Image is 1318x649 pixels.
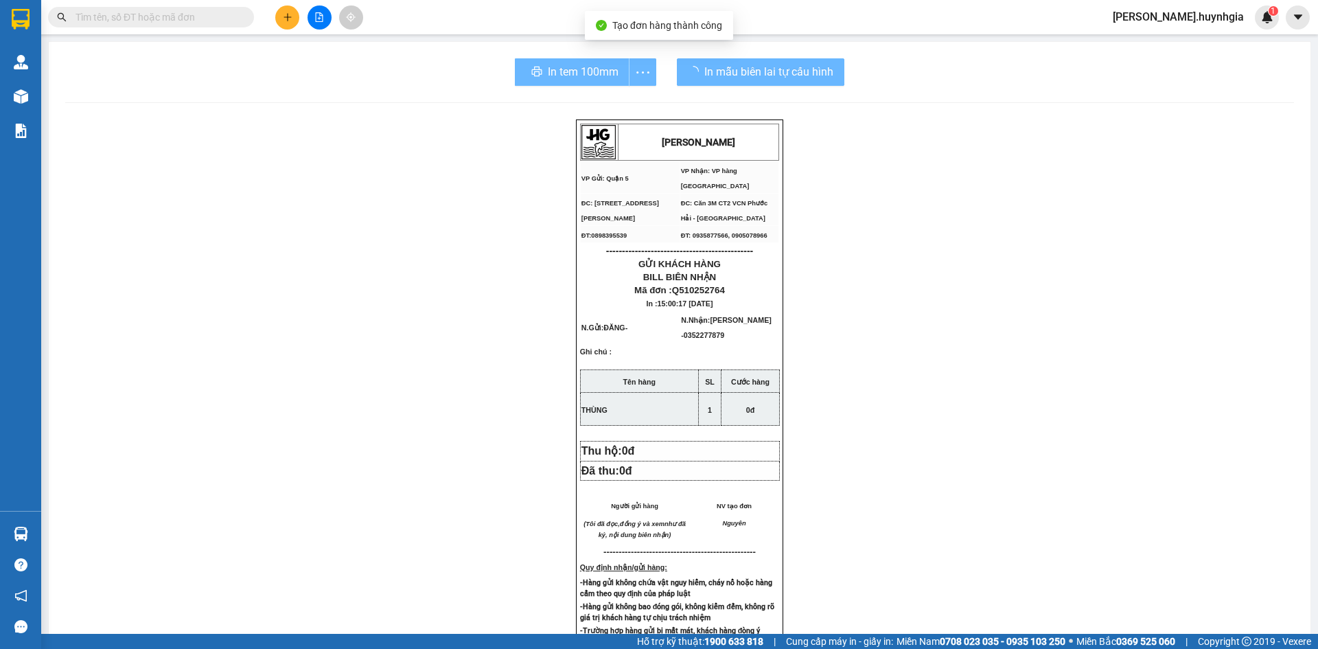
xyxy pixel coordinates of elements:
span: Q510252764 [672,285,725,295]
span: loading [688,66,704,77]
span: | [1186,634,1188,649]
strong: [PERSON_NAME] [662,137,735,148]
span: VP Gửi: Quận 5 [581,175,629,182]
span: - [625,323,628,332]
img: warehouse-icon [14,527,28,541]
strong: -Hàng gửi không bao đóng gói, không kiểm đếm, không rõ giá trị khách hàng tự chịu trách nhiệm [580,602,774,622]
span: caret-down [1292,11,1304,23]
span: ĐC: Căn 3M CT2 VCN Phước Hải - [GEOGRAPHIC_DATA] [104,60,192,74]
img: logo [581,125,616,159]
span: VP Nhận: VP hàng [GEOGRAPHIC_DATA] [681,168,750,190]
img: logo-vxr [12,9,30,30]
span: ----------------------------------------------- [612,547,756,557]
span: aim [346,12,356,22]
strong: Tên hàng [623,378,656,386]
span: Hỗ trợ kỹ thuật: [637,634,763,649]
span: VP Nhận: VP hàng [GEOGRAPHIC_DATA] [104,43,173,57]
span: copyright [1242,637,1251,646]
input: Tìm tên, số ĐT hoặc mã đơn [76,10,238,25]
span: In mẫu biên lai tự cấu hình [704,63,833,80]
span: file-add [314,12,324,22]
strong: -Hàng gửi không chứa vật nguy hiểm, cháy nổ hoặc hàng cấm theo quy định của pháp luật [580,578,772,598]
button: file-add [308,5,332,30]
span: Người gửi hàng [611,503,658,510]
strong: 0369 525 060 [1116,636,1175,647]
span: GỬI KHÁCH HÀNG [62,102,144,113]
span: ---------------------------------------------- [606,245,753,256]
span: ĐC: [STREET_ADDRESS][PERSON_NAME] [581,200,659,222]
span: 1 [708,406,712,414]
strong: 1900 633 818 [704,636,763,647]
span: 0đ [622,445,635,457]
em: (Tôi đã đọc,đồng ý và xem [583,521,664,527]
span: In : [647,299,713,308]
span: N.Gửi: [581,323,627,332]
em: như đã ký, nội dung biên nhận) [599,521,686,538]
img: logo [5,5,40,40]
span: NV tạo đơn [717,503,752,510]
button: caret-down [1286,5,1310,30]
img: icon-new-feature [1261,11,1273,23]
span: 1 [1271,6,1275,16]
span: question-circle [14,558,27,571]
span: | [774,634,776,649]
span: Tạo đơn hàng thành công [612,20,722,31]
span: ĐĂNG [603,323,625,332]
span: Nguyên [722,520,745,527]
span: Mã đơn : [634,285,725,295]
span: check-circle [596,20,607,31]
button: In mẫu biên lai tự cấu hình [677,58,844,86]
span: ĐC: Căn 3M CT2 VCN Phước Hải - [GEOGRAPHIC_DATA] [681,200,768,222]
span: Ghi chú : [580,348,612,367]
span: search [57,12,67,22]
strong: [PERSON_NAME] [80,16,163,30]
span: ĐT:0898395539 [5,78,51,84]
strong: Cước hàng [731,378,770,386]
span: ⚪️ [1069,639,1073,644]
button: plus [275,5,299,30]
span: BILL BIÊN NHẬN [643,272,717,282]
strong: Quy định nhận/gửi hàng: [580,563,667,571]
span: Miền Bắc [1076,634,1175,649]
span: ĐT: 0935877566, 0905078966 [104,78,191,84]
span: message [14,620,27,633]
span: ĐT: 0935877566, 0905078966 [681,232,767,239]
span: [PERSON_NAME].huynhgia [1102,8,1255,25]
span: ĐT:0898395539 [581,232,627,239]
sup: 1 [1269,6,1278,16]
span: Thu hộ: [581,445,640,457]
span: 0đ [619,465,632,477]
span: N.Nhận: [681,316,772,339]
img: warehouse-icon [14,55,28,69]
strong: 0708 023 035 - 0935 103 250 [940,636,1065,647]
span: notification [14,589,27,602]
span: ---------------------------------------------- [30,89,176,100]
span: ĐC: [STREET_ADDRESS][PERSON_NAME] [5,60,83,73]
span: GỬI KHÁCH HÀNG [638,259,721,269]
span: Miền Nam [897,634,1065,649]
span: 0352277879 [684,331,724,339]
span: plus [283,12,292,22]
span: Cung cấp máy in - giấy in: [786,634,893,649]
button: aim [339,5,363,30]
img: solution-icon [14,124,28,138]
span: 0đ [746,406,754,414]
span: 15:00:17 [DATE] [658,299,713,308]
span: THÙNG [581,406,608,414]
img: warehouse-icon [14,89,28,104]
span: [PERSON_NAME] - [681,316,772,339]
span: VP Gửi: Quận 5 [5,47,53,54]
span: Đã thu: [581,465,632,477]
strong: SL [705,378,715,386]
span: --- [603,547,612,557]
